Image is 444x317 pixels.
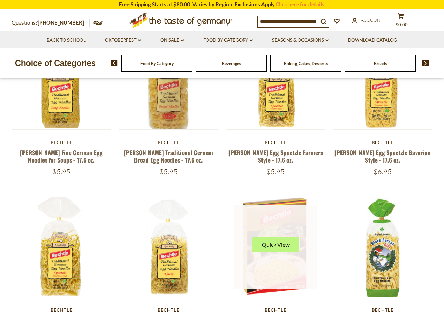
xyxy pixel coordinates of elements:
img: Bechtle [119,30,218,129]
a: Oktoberfest [105,37,141,44]
img: Bechtle [226,197,325,297]
span: $5.95 [159,167,178,176]
a: Beverages [222,61,241,66]
span: $5.95 [266,167,285,176]
span: $6.95 [373,167,392,176]
a: Click here for details. [276,1,325,7]
a: Breads [374,61,387,66]
span: $5.95 [52,167,71,176]
div: Bechtle [12,140,112,145]
button: Quick View [252,237,299,252]
a: Account [352,16,383,24]
a: On Sale [160,37,184,44]
a: [PERSON_NAME] Egg Spaetzle Farmers Style - 17.6 oz. [228,148,323,164]
div: Bechtle [119,140,219,145]
a: [PERSON_NAME] Fine German Egg Noodles for Soups - 17.6 oz. [20,148,103,164]
div: Bechtle [333,140,433,145]
button: $0.00 [391,13,412,30]
img: next arrow [422,60,429,66]
p: Questions? [12,18,90,27]
div: Bechtle [226,307,326,313]
a: Download Catalog [348,37,397,44]
a: [PHONE_NUMBER] [38,19,84,26]
img: Bechtle [12,197,111,297]
a: Back to School [47,37,86,44]
div: Bechtle [226,140,326,145]
img: Bechtle [226,30,325,129]
div: Bechtle [333,307,433,313]
a: Food By Category [203,37,253,44]
a: Seasons & Occasions [272,37,329,44]
span: $0.00 [396,22,408,27]
div: Bechtle [119,307,219,313]
img: previous arrow [111,60,118,66]
span: Account [361,17,383,23]
img: Black [333,197,432,297]
a: [PERSON_NAME] Egg Spaetzle Bavarian Style - 17.6 oz. [334,148,431,164]
a: Food By Category [140,61,174,66]
img: Bechtle [12,30,111,129]
img: Bechtle [119,197,218,297]
a: Baking, Cakes, Desserts [284,61,328,66]
img: Bechtle [333,30,432,129]
a: [PERSON_NAME] Traditional German Broad Egg Noodles - 17.6 oz. [124,148,213,164]
div: Bechtle [12,307,112,313]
